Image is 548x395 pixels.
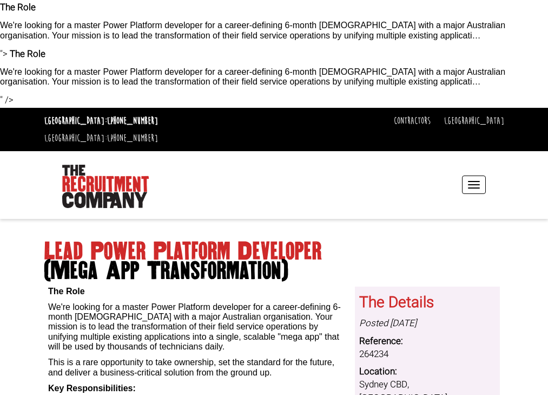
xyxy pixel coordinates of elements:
[359,335,496,348] dt: Reference:
[10,47,45,61] b: The Role
[48,302,347,352] p: We're looking for a master Power Platform developer for a career-defining 6-month [DEMOGRAPHIC_DA...
[48,358,347,378] p: This is a rare opportunity to take ownership, set the standard for the future, and deliver a busi...
[394,115,431,127] a: Contractors
[44,261,504,281] span: (Mega App Transformation)
[359,348,496,361] dd: 264234
[359,365,496,378] dt: Location:
[444,115,504,127] a: [GEOGRAPHIC_DATA]
[359,295,496,312] h3: The Details
[48,384,136,393] b: Key Responsibilities:
[42,129,161,147] li: [GEOGRAPHIC_DATA]:
[42,112,161,129] li: [GEOGRAPHIC_DATA]:
[359,316,417,330] i: Posted [DATE]
[48,287,85,296] b: The Role
[44,242,504,281] h1: Lead Power Platform Developer
[107,132,158,144] a: [PHONE_NUMBER]
[107,115,158,127] a: [PHONE_NUMBER]
[62,165,149,208] img: The Recruitment Company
